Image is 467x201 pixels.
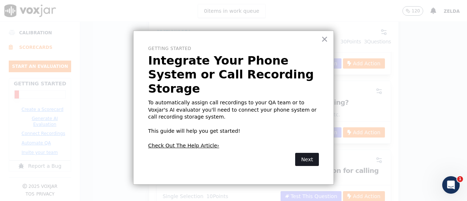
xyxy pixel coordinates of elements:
[295,153,319,166] button: Next
[321,33,328,45] button: Close
[148,128,319,135] p: This guide will help you get started!
[148,46,319,52] p: Getting Started
[148,54,319,96] p: Integrate Your Phone System or Call Recording Storage
[457,176,463,182] span: 1
[442,176,460,194] iframe: Intercom live chat
[148,99,319,121] p: To automatically assign call recordings to your QA team or to Voxjar's AI evaluator you'll need t...
[148,143,219,148] a: Check Out The Help Article›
